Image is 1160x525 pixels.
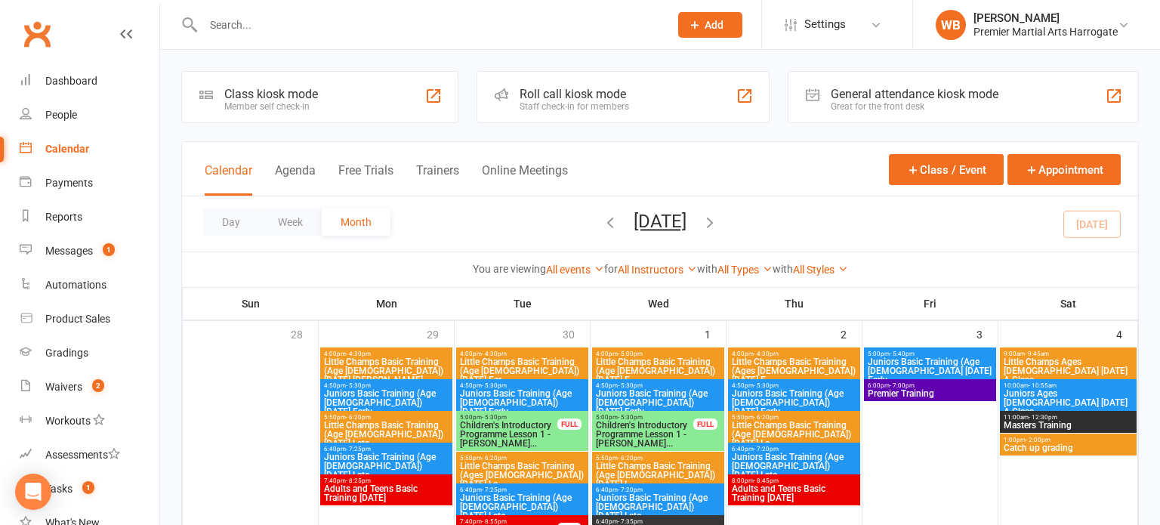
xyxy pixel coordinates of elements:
div: Product Sales [45,313,110,325]
div: Reports [45,211,82,223]
div: Tasks [45,483,72,495]
div: Calendar [45,143,89,155]
div: Open Intercom Messenger [15,474,51,510]
div: People [45,109,77,121]
a: Workouts [20,404,159,438]
a: Waivers 2 [20,370,159,404]
a: Clubworx [18,15,56,53]
a: Assessments [20,438,159,472]
div: Automations [45,279,106,291]
span: 2 [92,379,104,392]
div: Gradings [45,347,88,359]
a: Payments [20,166,159,200]
div: Waivers [45,381,82,393]
span: 1 [103,243,115,256]
a: Automations [20,268,159,302]
a: People [20,98,159,132]
div: Workouts [45,415,91,427]
div: Messages [45,245,93,257]
div: Dashboard [45,75,97,87]
a: Calendar [20,132,159,166]
a: Product Sales [20,302,159,336]
a: Messages 1 [20,234,159,268]
a: Gradings [20,336,159,370]
a: Dashboard [20,64,159,98]
div: Payments [45,177,93,189]
div: Assessments [45,449,120,461]
a: Tasks 1 [20,472,159,506]
span: 1 [82,481,94,494]
a: Reports [20,200,159,234]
